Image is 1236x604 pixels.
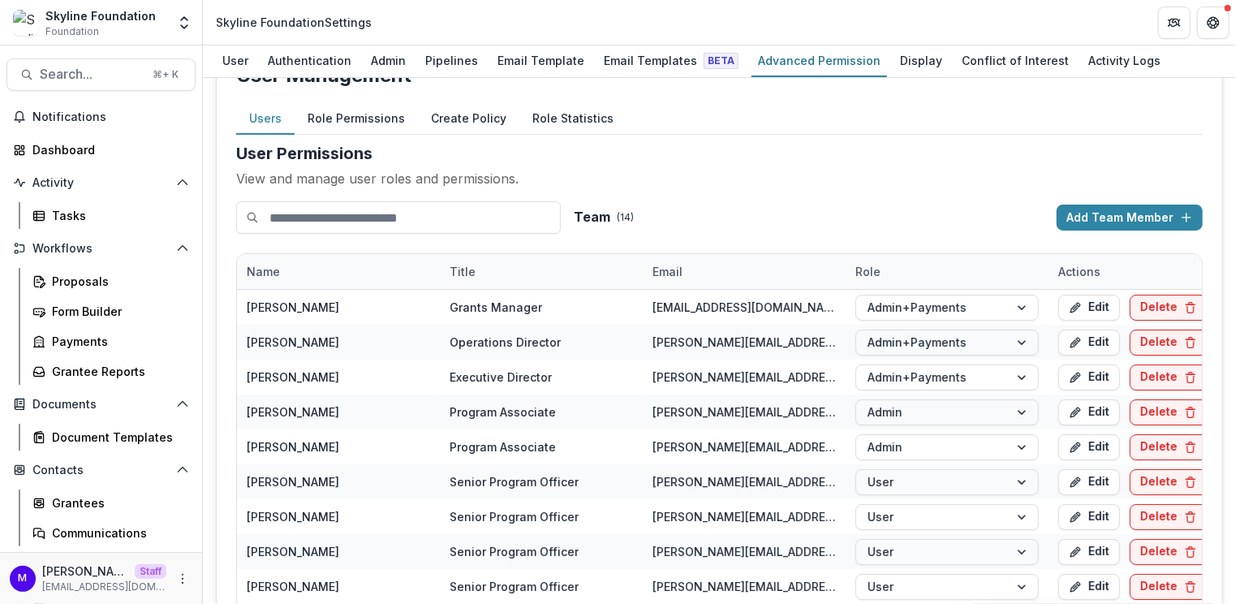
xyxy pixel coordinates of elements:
div: Title [440,254,643,289]
div: Document Templates [52,429,183,446]
button: Notifications [6,104,196,130]
div: Name [237,263,290,280]
div: Name [237,254,440,289]
a: Email Template [491,45,591,77]
h2: User Permissions [236,141,1203,166]
div: [PERSON_NAME][EMAIL_ADDRESS][DOMAIN_NAME] [652,438,836,455]
button: Edit [1058,295,1120,321]
p: View and manage user roles and permissions. [236,169,1203,188]
button: Open entity switcher [173,6,196,39]
div: Email [643,254,846,289]
button: Edit [1058,504,1120,530]
button: Edit [1058,365,1120,390]
div: Grants Manager [450,299,542,316]
div: Operations Director [450,334,561,351]
a: Form Builder [26,298,196,325]
div: Display [894,49,949,72]
div: Advanced Permission [752,49,887,72]
p: [EMAIL_ADDRESS][DOMAIN_NAME] [42,580,166,594]
button: Edit [1058,574,1120,600]
button: More [173,569,192,589]
button: Edit [1058,330,1120,356]
div: [PERSON_NAME][EMAIL_ADDRESS][DOMAIN_NAME] [652,508,836,525]
button: Delete [1130,365,1208,390]
div: Actions [1049,263,1110,280]
a: User [216,45,255,77]
img: Skyline Foundation [13,10,39,36]
button: Users [236,103,295,135]
span: Documents [32,398,170,412]
button: Delete [1130,469,1208,495]
button: Edit [1058,399,1120,425]
nav: breadcrumb [209,11,378,34]
a: Conflict of Interest [955,45,1075,77]
a: Payments [26,328,196,355]
button: Edit [1058,539,1120,565]
div: Activity Logs [1082,49,1167,72]
div: Payments [52,333,183,350]
div: Conflict of Interest [955,49,1075,72]
a: Grantee Reports [26,358,196,385]
a: Document Templates [26,424,196,451]
button: Open Activity [6,170,196,196]
a: Grantees [26,490,196,516]
a: Authentication [261,45,358,77]
div: [PERSON_NAME][EMAIL_ADDRESS][DOMAIN_NAME] [652,578,836,595]
div: Grantee Reports [52,363,183,380]
div: ⌘ + K [149,66,182,84]
div: Title [440,263,485,280]
div: Communications [52,524,183,541]
div: Program Associate [450,403,556,421]
span: Foundation [45,24,99,39]
span: Search... [40,67,143,82]
button: Edit [1058,434,1120,460]
div: Role [846,254,1049,289]
button: Delete [1130,434,1208,460]
div: Tasks [52,207,183,224]
span: Beta [704,53,739,69]
button: Search... [6,58,196,91]
button: Create Policy [418,103,519,135]
div: Maddie [19,573,28,584]
div: [PERSON_NAME] [247,438,339,455]
a: Email Templates Beta [597,45,745,77]
span: Workflows [32,242,170,256]
div: [EMAIL_ADDRESS][DOMAIN_NAME] [652,299,836,316]
div: [PERSON_NAME][EMAIL_ADDRESS][DOMAIN_NAME] [652,334,836,351]
div: Senior Program Officer [450,508,579,525]
div: Skyline Foundation [45,7,156,24]
h2: Team [574,209,610,225]
span: Activity [32,176,170,190]
button: Delete [1130,399,1208,425]
a: Advanced Permission [752,45,887,77]
a: Dashboard [6,136,196,163]
div: Admin [364,49,412,72]
div: Executive Director [450,369,552,386]
div: Email [643,263,692,280]
p: [PERSON_NAME] [42,563,128,580]
span: Notifications [32,110,189,124]
button: Open Workflows [6,235,196,261]
div: [PERSON_NAME][EMAIL_ADDRESS][DOMAIN_NAME] [652,473,836,490]
button: Edit [1058,469,1120,495]
a: Proposals [26,268,196,295]
a: Pipelines [419,45,484,77]
button: Delete [1130,574,1208,600]
button: Delete [1130,295,1208,321]
div: Role [846,263,890,280]
button: Delete [1130,330,1208,356]
div: Form Builder [52,303,183,320]
div: [PERSON_NAME][EMAIL_ADDRESS][DOMAIN_NAME] [652,543,836,560]
a: Activity Logs [1082,45,1167,77]
div: Grantees [52,494,183,511]
div: [PERSON_NAME] [247,403,339,421]
button: Open Contacts [6,457,196,483]
div: User [216,49,255,72]
button: Add Team Member [1057,205,1203,231]
div: Senior Program Officer [450,578,579,595]
span: Contacts [32,464,170,477]
button: Get Help [1197,6,1230,39]
div: Email Templates [597,49,745,72]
